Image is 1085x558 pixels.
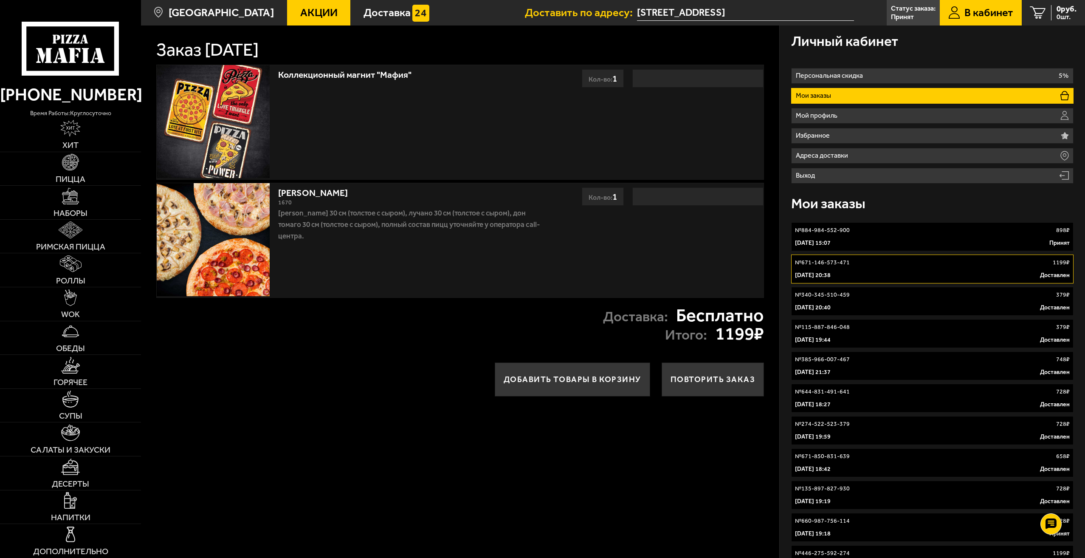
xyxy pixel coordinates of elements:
[795,465,831,473] p: [DATE] 18:42
[1056,420,1070,428] p: 728 ₽
[169,7,274,18] span: [GEOGRAPHIC_DATA]
[795,258,850,267] p: № 671-146-573-471
[300,7,338,18] span: Акции
[791,351,1074,380] a: №385-966-007-467748₽[DATE] 21:37Доставлен
[795,400,831,409] p: [DATE] 18:27
[795,517,850,525] p: № 660-987-756-114
[796,92,834,99] p: Мои заказы
[582,69,624,88] div: Кол-во:
[412,5,429,22] img: 15daf4d41897b9f0e9f617042186c801.svg
[795,303,831,312] p: [DATE] 20:40
[612,191,617,202] span: 1
[1057,5,1077,13] span: 0 руб.
[795,420,850,428] p: № 274-522-523-379
[1056,388,1070,396] p: 728 ₽
[1040,433,1070,441] p: Доставлен
[1056,355,1070,364] p: 748 ₽
[1040,336,1070,344] p: Доставлен
[964,7,1013,18] span: В кабинет
[662,363,764,397] button: Повторить заказ
[1040,303,1070,312] p: Доставлен
[795,549,850,558] p: № 446-275-592-274
[791,481,1074,510] a: №135-897-827-930728₽[DATE] 19:19Доставлен
[278,207,541,241] p: [PERSON_NAME] 30 см (толстое с сыром), Лучано 30 см (толстое с сыром), Дон Томаго 30 см (толстое ...
[495,363,650,397] button: Добавить товары в корзину
[1056,291,1070,299] p: 379 ₽
[61,310,80,319] span: WOK
[795,368,831,377] p: [DATE] 21:37
[1040,368,1070,377] p: Доставлен
[582,187,624,206] div: Кол-во:
[1040,497,1070,506] p: Доставлен
[715,325,764,343] strong: 1199 ₽
[676,306,764,325] strong: Бесплатно
[1049,239,1070,247] p: Принят
[891,5,936,12] p: Статус заказа:
[56,277,85,285] span: Роллы
[1053,549,1070,558] p: 1199 ₽
[795,226,850,235] p: № 884-984-552-900
[795,388,850,396] p: № 644-831-491-641
[791,255,1074,283] a: №671-146-573-4711199₽[DATE] 20:38Доставлен
[1056,226,1070,235] p: 898 ₽
[796,152,851,159] p: Адреса доставки
[278,199,292,206] span: 1670
[278,184,359,198] a: [PERSON_NAME]
[62,141,79,150] span: Хит
[156,41,259,59] h1: Заказ [DATE]
[795,291,850,299] p: № 340-345-510-459
[1057,14,1077,20] span: 0 шт.
[795,530,831,538] p: [DATE] 19:18
[796,72,866,79] p: Персональная скидка
[796,112,840,119] p: Мой профиль
[795,336,831,344] p: [DATE] 19:44
[791,416,1074,445] a: №274-522-523-379728₽[DATE] 19:59Доставлен
[795,271,831,280] p: [DATE] 20:38
[364,7,411,18] span: Доставка
[665,328,707,342] p: Итого:
[795,355,850,364] p: № 385-966-007-467
[1040,465,1070,473] p: Доставлен
[54,209,87,218] span: Наборы
[52,480,89,488] span: Десерты
[31,446,110,454] span: Салаты и закуски
[791,384,1074,413] a: №644-831-491-641728₽[DATE] 18:27Доставлен
[637,5,854,21] input: Ваш адрес доставки
[1056,323,1070,331] p: 379 ₽
[791,287,1074,316] a: №340-345-510-459379₽[DATE] 20:40Доставлен
[1059,72,1068,79] p: 5%
[33,547,108,556] span: Дополнительно
[54,378,87,387] span: Горячее
[795,239,831,247] p: [DATE] 15:07
[791,222,1074,251] a: №884-984-552-900898₽[DATE] 15:07Принят
[1040,400,1070,409] p: Доставлен
[791,34,898,48] h3: Личный кабинет
[791,319,1074,348] a: №115-887-846-048379₽[DATE] 19:44Доставлен
[795,497,831,506] p: [DATE] 19:19
[36,243,105,251] span: Римская пицца
[525,7,637,18] span: Доставить по адресу:
[1053,258,1070,267] p: 1199 ₽
[795,452,850,461] p: № 671-850-831-639
[891,14,914,20] p: Принят
[795,323,850,331] p: № 115-887-846-048
[795,484,850,493] p: № 135-897-827-930
[59,412,82,420] span: Супы
[612,73,617,84] span: 1
[795,433,831,441] p: [DATE] 19:59
[56,175,85,184] span: Пицца
[796,132,833,139] p: Избранное
[791,448,1074,477] a: №671-850-831-639658₽[DATE] 18:42Доставлен
[278,66,423,80] a: Коллекционный магнит "Мафия"
[791,513,1074,542] a: №660-987-756-114728₽[DATE] 19:18Принят
[51,513,90,522] span: Напитки
[791,196,865,210] h3: Мои заказы
[796,172,818,179] p: Выход
[603,309,668,323] p: Доставка:
[56,344,85,353] span: Обеды
[1040,271,1070,280] p: Доставлен
[1056,484,1070,493] p: 728 ₽
[1056,452,1070,461] p: 658 ₽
